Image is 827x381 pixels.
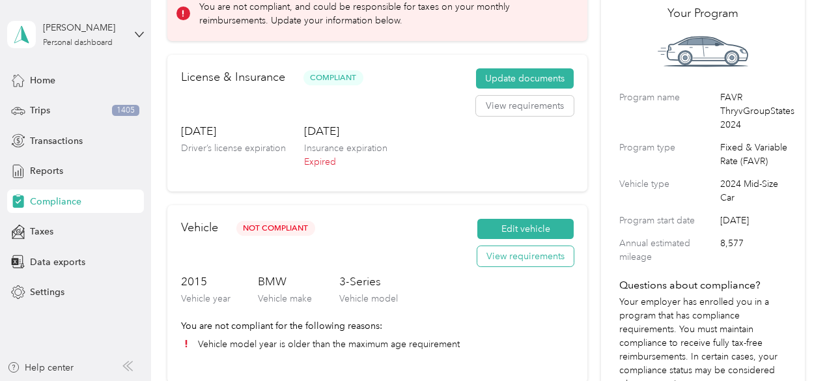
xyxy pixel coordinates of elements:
[754,308,827,381] iframe: Everlance-gr Chat Button Frame
[7,361,74,374] button: Help center
[720,91,794,132] span: FAVR ThryvGroupStates 2024
[477,219,574,240] button: Edit vehicle
[304,141,387,155] p: Insurance expiration
[181,292,231,305] p: Vehicle year
[619,214,716,227] label: Program start date
[720,236,794,264] span: 8,577
[339,292,398,305] p: Vehicle model
[619,91,716,132] label: Program name
[43,39,113,47] div: Personal dashboard
[181,274,231,290] h3: 2015
[181,337,574,351] li: Vehicle model year is older than the maximum age requirement
[112,105,139,117] span: 1405
[476,96,574,117] button: View requirements
[181,141,286,155] p: Driver’s license expiration
[619,5,786,22] h2: Your Program
[30,285,64,299] span: Settings
[181,219,218,236] h2: Vehicle
[181,123,286,139] h3: [DATE]
[30,134,83,148] span: Transactions
[236,221,315,236] span: Not Compliant
[303,70,363,85] span: Compliant
[477,246,574,267] button: View requirements
[720,177,794,205] span: 2024 Mid-Size Car
[619,141,716,168] label: Program type
[43,21,124,35] div: [PERSON_NAME]
[720,214,794,227] span: [DATE]
[619,236,716,264] label: Annual estimated mileage
[339,274,398,290] h3: 3-Series
[619,277,786,293] h4: Questions about compliance?
[720,141,794,168] span: Fixed & Variable Rate (FAVR)
[181,319,574,333] p: You are not compliant for the following reasons:
[30,225,53,238] span: Taxes
[304,123,387,139] h3: [DATE]
[304,155,387,169] p: Expired
[181,68,285,86] h2: License & Insurance
[30,255,85,269] span: Data exports
[30,164,63,178] span: Reports
[258,274,312,290] h3: BMW
[619,177,716,205] label: Vehicle type
[476,68,574,89] button: Update documents
[30,195,81,208] span: Compliance
[30,104,50,117] span: Trips
[258,292,312,305] p: Vehicle make
[30,74,55,87] span: Home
